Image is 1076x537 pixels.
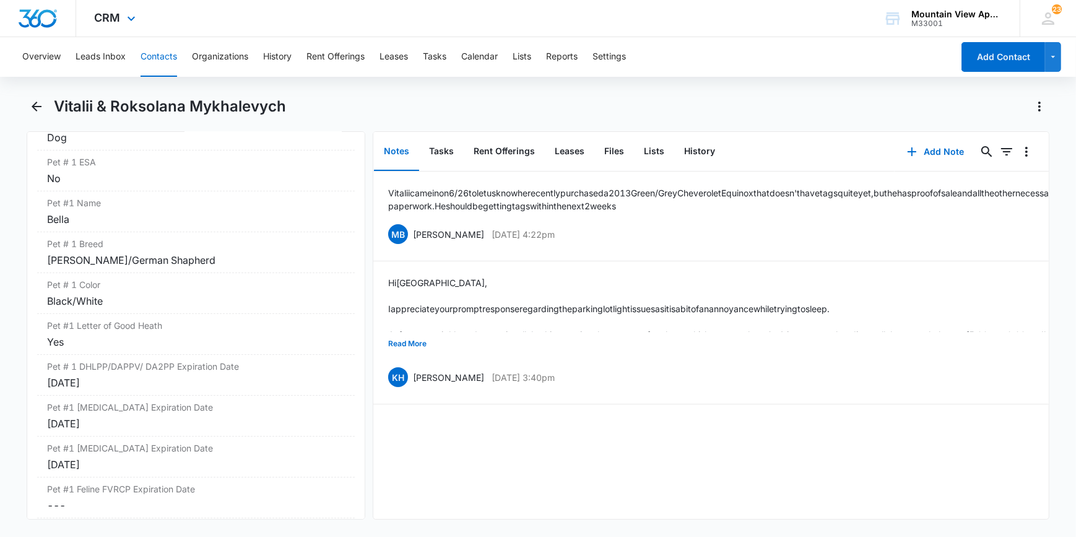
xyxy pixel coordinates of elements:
[492,371,555,384] p: [DATE] 3:40pm
[911,19,1002,28] div: account id
[47,237,344,250] label: Pet # 1 Breed
[961,42,1045,72] button: Add Contact
[592,37,626,77] button: Settings
[388,224,408,244] span: MB
[37,232,354,273] div: Pet # 1 Breed[PERSON_NAME]/German Shapherd
[461,37,498,77] button: Calendar
[37,355,354,396] div: Pet # 1 DHLPP/DAPPV/ DA2PP Expiration Date[DATE]
[545,133,594,171] button: Leases
[634,133,674,171] button: Lists
[47,253,344,268] div: [PERSON_NAME]/German Shapherd
[54,97,286,116] h1: Vitalii & Roksolana Mykhalevych
[47,360,344,373] label: Pet # 1 DHLPP/DAPPV/ DA2PP Expiration Date
[47,212,344,227] div: Bella
[47,319,344,332] label: Pet #1 Letter of Good Heath
[47,375,344,390] div: [DATE]
[513,37,531,77] button: Lists
[263,37,292,77] button: History
[47,294,344,308] div: Black/White
[1030,97,1049,116] button: Actions
[47,442,344,455] label: Pet #1 [MEDICAL_DATA] Expiration Date
[192,37,248,77] button: Organizations
[47,130,344,145] div: Dog
[388,367,408,387] span: KH
[546,37,578,77] button: Reports
[374,133,419,171] button: Notes
[141,37,177,77] button: Contacts
[977,142,997,162] button: Search...
[380,37,408,77] button: Leases
[911,9,1002,19] div: account name
[464,133,545,171] button: Rent Offerings
[306,37,365,77] button: Rent Offerings
[47,457,344,472] div: [DATE]
[76,37,126,77] button: Leads Inbox
[37,151,354,191] div: Pet # 1 ESANo
[37,191,354,232] div: Pet #1 NameBella
[413,228,484,241] p: [PERSON_NAME]
[1052,4,1062,14] div: notifications count
[895,137,977,167] button: Add Note
[1017,142,1036,162] button: Overflow Menu
[594,133,634,171] button: Files
[37,273,354,314] div: Pet # 1 ColorBlack/White
[95,11,121,24] span: CRM
[47,278,344,291] label: Pet # 1 Color
[388,186,1059,212] p: Vitalii came in on 6/26 to let us know he recently purchased a 2013 Green/Grey Cheverolet Equinox...
[997,142,1017,162] button: Filters
[22,37,61,77] button: Overview
[37,396,354,437] div: Pet #1 [MEDICAL_DATA] Expiration Date[DATE]
[47,498,344,513] dd: ---
[37,478,354,518] div: Pet #1 Feline FVRCP Expiration Date---
[47,196,344,209] label: Pet #1 Name
[47,171,344,186] div: No
[47,401,344,414] label: Pet #1 [MEDICAL_DATA] Expiration Date
[419,133,464,171] button: Tasks
[47,155,344,168] label: Pet # 1 ESA
[37,314,354,355] div: Pet #1 Letter of Good HeathYes
[492,228,555,241] p: [DATE] 4:22pm
[47,416,344,431] div: [DATE]
[47,334,344,349] div: Yes
[37,437,354,478] div: Pet #1 [MEDICAL_DATA] Expiration Date[DATE]
[388,332,427,356] button: Read More
[413,371,484,384] p: [PERSON_NAME]
[674,133,725,171] button: History
[1052,4,1062,14] span: 23
[47,482,344,496] label: Pet #1 Feline FVRCP Expiration Date
[27,97,46,116] button: Back
[423,37,446,77] button: Tasks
